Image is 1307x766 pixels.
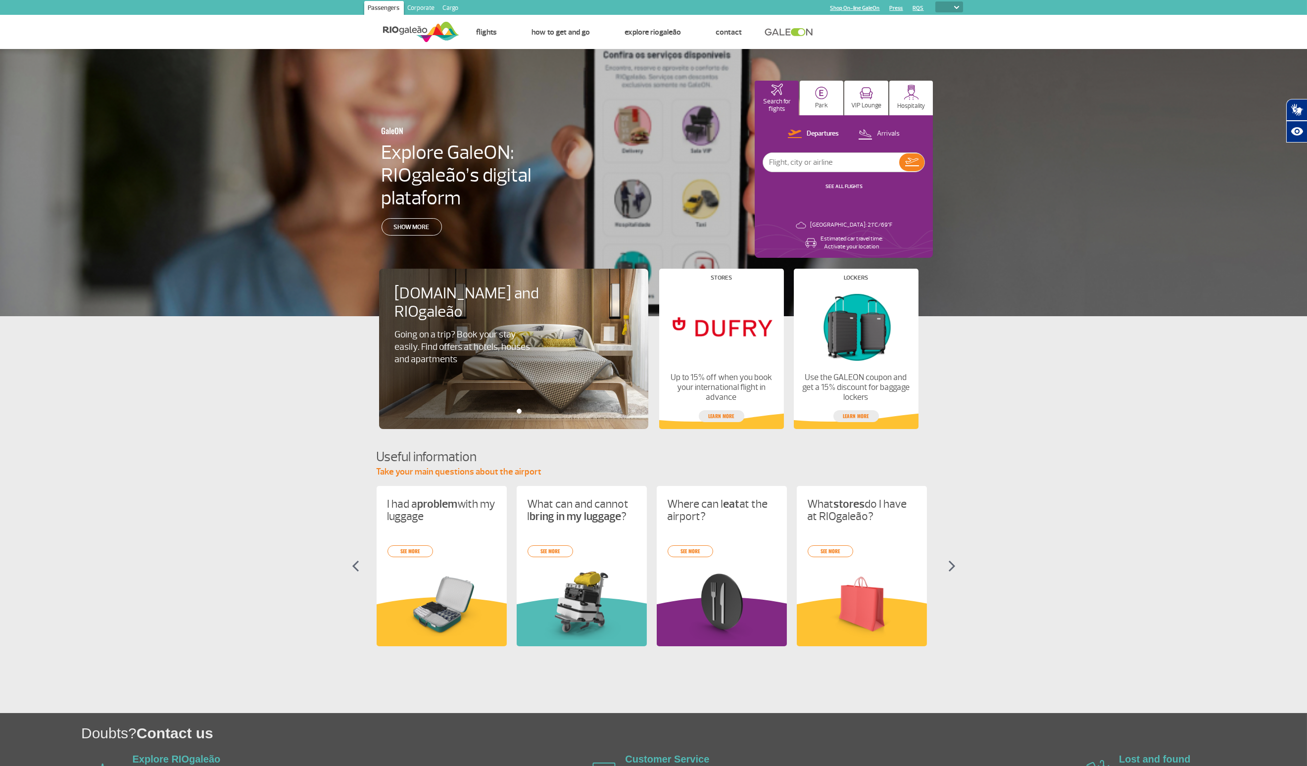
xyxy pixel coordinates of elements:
[877,129,900,139] p: Arrivals
[1286,99,1307,121] button: Abrir tradutor de língua de sinais.
[711,275,732,281] h4: Stores
[800,81,844,115] button: Park
[382,218,442,236] a: Show more
[377,466,931,478] p: Take your main questions about the airport
[844,275,868,281] h4: Lockers
[771,84,783,96] img: airplaneHomeActive.svg
[395,285,552,321] h4: [DOMAIN_NAME] and RIOgaleão
[825,183,863,190] a: SEE ALL FLIGHTS
[382,120,547,141] h3: GaleON
[404,1,439,17] a: Corporate
[830,5,880,11] a: Shop On-line GaleOn
[699,410,744,422] a: Learn more
[760,98,794,113] p: Search for flights
[439,1,463,17] a: Cargo
[810,221,892,229] p: [GEOGRAPHIC_DATA]: 21°C/69°F
[668,498,776,523] p: Where can I at the airport?
[395,285,632,366] a: [DOMAIN_NAME] and RIOgaleãoGoing on a trip? Book your stay easily. Find offers at hotels, houses ...
[377,597,507,646] img: amareloInformacoesUteis.svg
[477,27,497,37] a: Flights
[667,373,775,402] p: Up to 15% off when you book your international flight in advance
[948,560,956,572] img: seta-direita
[897,102,925,110] p: Hospitality
[904,85,919,100] img: hospitality.svg
[860,87,873,99] img: vipRoom.svg
[785,128,842,141] button: Departures
[855,128,903,141] button: Arrivals
[377,448,931,466] h4: Useful information
[352,560,359,572] img: seta-esquerda
[808,569,916,640] img: card%20informa%C3%A7%C3%B5es%206.png
[802,288,910,365] img: Lockers
[395,329,535,366] p: Going on a trip? Book your stay easily. Find offers at hotels, houses and apartments
[387,545,433,557] a: see more
[1286,99,1307,143] div: Plugin de acessibilidade da Hand Talk.
[797,597,927,646] img: amareloInformacoesUteis.svg
[517,597,647,646] img: verdeInformacoesUteis.svg
[532,27,590,37] a: How to get and go
[763,153,899,172] input: Flight, city or airline
[889,81,933,115] button: Hospitality
[530,509,622,524] strong: bring in my luggage
[834,497,865,511] strong: stores
[755,81,799,115] button: Search for flights
[802,373,910,402] p: Use the GALEON coupon and get a 15% discount for baggage lockers
[844,81,888,115] button: VIP Lounge
[815,87,828,99] img: carParkingHome.svg
[387,569,496,640] img: problema-bagagem.png
[1286,121,1307,143] button: Abrir recursos assistivos.
[364,1,404,17] a: Passengers
[625,754,709,765] a: Customer Service
[808,545,853,557] a: see more
[807,129,839,139] p: Departures
[716,27,742,37] a: Contact
[667,288,775,365] img: Stores
[815,102,828,109] p: Park
[823,183,866,191] button: SEE ALL FLIGHTS
[668,569,776,640] img: card%20informa%C3%A7%C3%B5es%208.png
[657,597,787,646] img: roxoInformacoesUteis.svg
[625,27,681,37] a: Explore RIOgaleão
[913,5,924,11] a: RQS
[1119,754,1190,765] a: Lost and found
[821,235,883,251] p: Estimated car travel time: Activate your location
[668,545,713,557] a: see more
[387,498,496,523] p: I had a with my luggage
[724,497,740,511] strong: eat
[418,497,458,511] strong: problem
[833,410,879,422] a: Learn more
[528,498,636,523] p: What can and cannot I ?
[81,723,1307,743] h1: Doubts?
[528,569,636,640] img: card%20informa%C3%A7%C3%B5es%201.png
[133,754,221,765] a: Explore RIOgaleão
[528,545,573,557] a: see more
[137,725,213,741] span: Contact us
[382,141,595,209] h4: Explore GaleON: RIOgaleão’s digital plataform
[808,498,916,523] p: What do I have at RIOgaleão?
[851,102,881,109] p: VIP Lounge
[890,5,903,11] a: Press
